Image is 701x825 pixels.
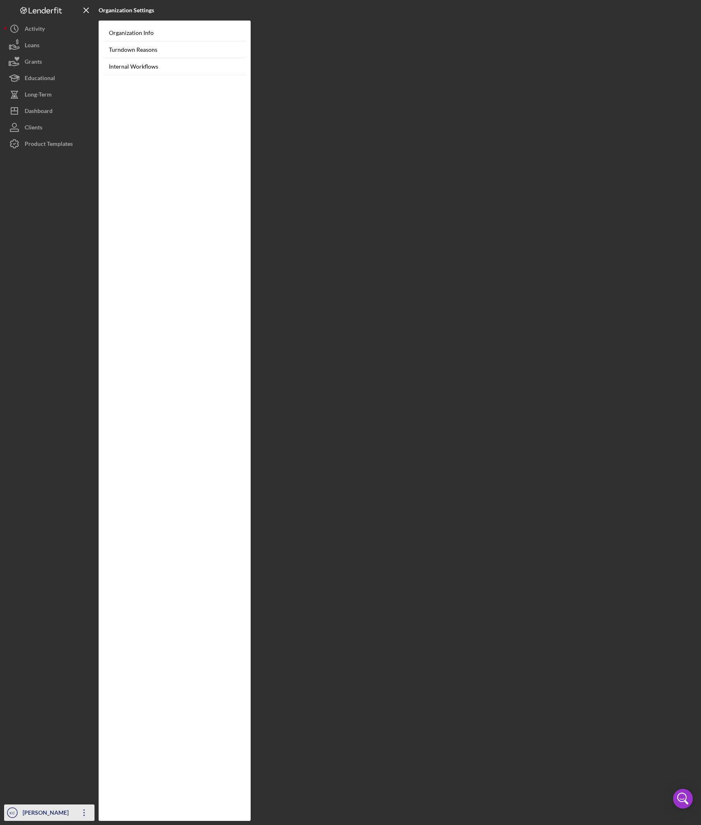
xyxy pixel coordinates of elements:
[9,811,15,815] text: KC
[673,789,693,809] div: Open Intercom Messenger
[103,58,247,75] a: Internal Workflows
[4,119,95,136] button: Clients
[99,7,154,14] b: Organization Settings
[4,53,95,70] button: Grants
[25,136,73,154] div: Product Templates
[25,103,53,121] div: Dashboard
[103,25,247,41] a: Organization Info
[4,136,95,152] button: Product Templates
[25,119,42,138] div: Clients
[25,53,42,72] div: Grants
[4,804,95,821] button: KC[PERSON_NAME]
[21,804,74,823] div: [PERSON_NAME]
[4,86,95,103] button: Long-Term
[4,103,95,119] button: Dashboard
[4,37,95,53] button: Loans
[103,41,247,58] a: Turndown Reasons
[4,21,95,37] button: Activity
[25,37,39,55] div: Loans
[25,70,55,88] div: Educational
[4,70,95,86] button: Educational
[25,21,45,39] div: Activity
[25,86,52,105] div: Long-Term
